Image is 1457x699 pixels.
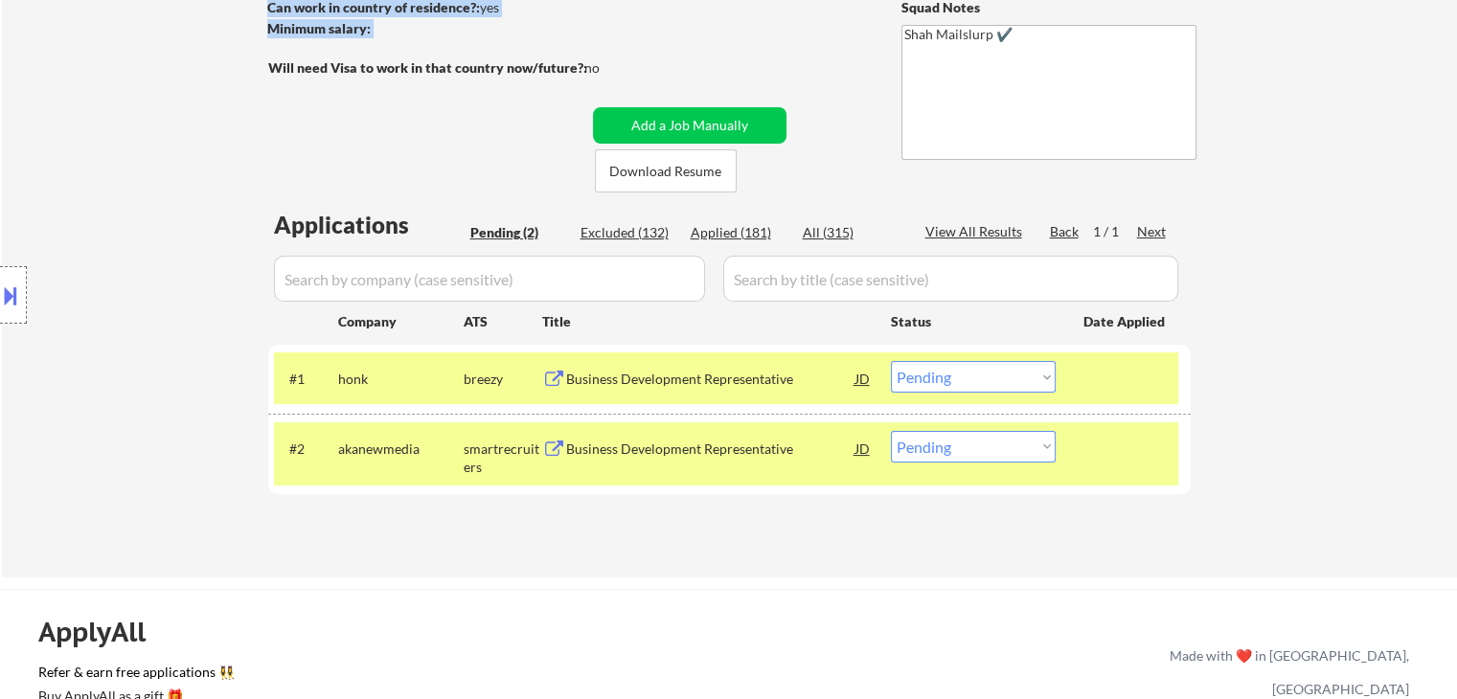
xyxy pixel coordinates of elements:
[566,440,855,459] div: Business Development Representative
[581,223,676,242] div: Excluded (132)
[464,440,542,477] div: smartrecruiters
[1137,222,1168,241] div: Next
[595,149,737,192] button: Download Resume
[723,256,1178,302] input: Search by title (case sensitive)
[691,223,786,242] div: Applied (181)
[1050,222,1081,241] div: Back
[925,222,1028,241] div: View All Results
[854,361,873,395] div: JD
[338,312,464,331] div: Company
[854,431,873,465] div: JD
[274,256,705,302] input: Search by company (case sensitive)
[274,214,464,237] div: Applications
[593,107,786,144] button: Add a Job Manually
[38,665,769,686] a: Refer & earn free applications 👯‍♀️
[566,370,855,389] div: Business Development Representative
[803,223,899,242] div: All (315)
[38,616,168,648] div: ApplyAll
[1093,222,1137,241] div: 1 / 1
[464,312,542,331] div: ATS
[470,223,566,242] div: Pending (2)
[584,58,639,78] div: no
[338,370,464,389] div: honk
[338,440,464,459] div: akanewmedia
[891,304,1056,338] div: Status
[1083,312,1168,331] div: Date Applied
[542,312,873,331] div: Title
[267,20,371,36] strong: Minimum salary:
[268,59,587,76] strong: Will need Visa to work in that country now/future?:
[464,370,542,389] div: breezy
